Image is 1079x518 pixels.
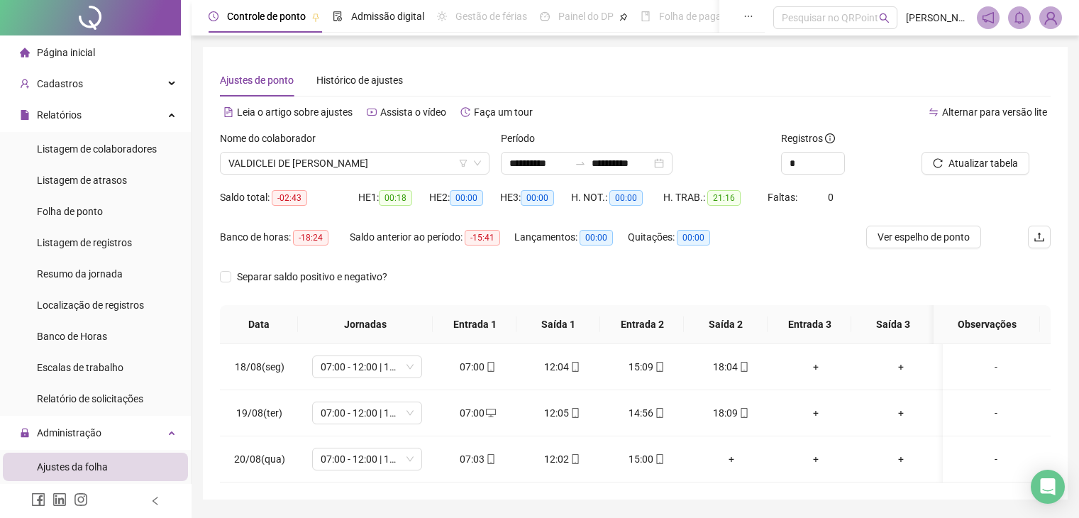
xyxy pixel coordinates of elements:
[521,190,554,206] span: 00:00
[785,359,847,375] div: +
[446,359,508,375] div: 07:00
[700,405,762,421] div: 18:09
[272,190,307,206] span: -02:43
[235,361,284,373] span: 18/08(seg)
[878,229,970,245] span: Ver espelho de ponto
[473,159,482,167] span: down
[628,229,731,246] div: Quitações:
[514,229,628,246] div: Lançamentos:
[659,11,750,22] span: Folha de pagamento
[20,79,30,89] span: user-add
[429,189,500,206] div: HE 2:
[351,11,424,22] span: Admissão digital
[571,189,663,206] div: H. NOT.:
[31,492,45,507] span: facebook
[37,109,82,121] span: Relatórios
[37,47,95,58] span: Página inicial
[653,362,665,372] span: mobile
[569,454,580,464] span: mobile
[37,175,127,186] span: Listagem de atrasos
[37,461,108,473] span: Ajustes da folha
[580,230,613,246] span: 00:00
[501,131,544,146] label: Período
[446,405,508,421] div: 07:00
[866,226,981,248] button: Ver espelho de ponto
[231,269,393,285] span: Separar saldo positivo e negativo?
[600,305,684,344] th: Entrada 2
[516,305,600,344] th: Saída 1
[677,230,710,246] span: 00:00
[37,143,157,155] span: Listagem de colaboradores
[785,451,847,467] div: +
[933,158,943,168] span: reload
[700,451,762,467] div: +
[785,405,847,421] div: +
[450,190,483,206] span: 00:00
[236,407,282,419] span: 19/08(ter)
[220,305,298,344] th: Data
[781,131,835,146] span: Registros
[954,451,1038,467] div: -
[298,305,433,344] th: Jornadas
[367,107,377,117] span: youtube
[220,189,358,206] div: Saldo total:
[540,11,550,21] span: dashboard
[743,11,753,21] span: ellipsis
[531,405,593,421] div: 12:05
[228,153,481,174] span: VALDICLEI DE CRISTO LOBATO
[1031,470,1065,504] div: Open Intercom Messenger
[20,110,30,120] span: file
[223,107,233,117] span: file-text
[653,408,665,418] span: mobile
[220,131,325,146] label: Nome do colaborador
[234,453,285,465] span: 20/08(qua)
[558,11,614,22] span: Painel do DP
[321,402,414,424] span: 07:00 - 12:00 | 15:00 - 18:00
[954,405,1038,421] div: -
[945,316,1029,332] span: Observações
[575,158,586,169] span: to
[460,107,470,117] span: history
[459,159,467,167] span: filter
[37,299,144,311] span: Localização de registros
[934,305,1040,344] th: Observações
[316,75,403,86] span: Histórico de ajustes
[358,189,429,206] div: HE 1:
[569,362,580,372] span: mobile
[1034,231,1045,243] span: upload
[954,359,1038,375] div: -
[150,496,160,506] span: left
[619,13,628,21] span: pushpin
[333,11,343,21] span: file-done
[929,107,939,117] span: swap
[982,11,995,24] span: notification
[616,451,677,467] div: 15:00
[653,454,665,464] span: mobile
[870,359,931,375] div: +
[922,152,1029,175] button: Atualizar tabela
[379,190,412,206] span: 00:18
[948,155,1018,171] span: Atualizar tabela
[237,106,353,118] span: Leia o artigo sobre ajustes
[707,190,741,206] span: 21:16
[380,106,446,118] span: Assista o vídeo
[485,362,496,372] span: mobile
[870,405,931,421] div: +
[609,190,643,206] span: 00:00
[227,11,306,22] span: Controle de ponto
[1040,7,1061,28] img: 88450
[474,106,533,118] span: Faça um tour
[433,305,516,344] th: Entrada 1
[455,11,527,22] span: Gestão de férias
[768,305,851,344] th: Entrada 3
[446,451,508,467] div: 07:03
[293,230,328,246] span: -18:24
[616,405,677,421] div: 14:56
[465,230,500,246] span: -15:41
[321,356,414,378] span: 07:00 - 12:00 | 15:00 - 18:00
[738,362,749,372] span: mobile
[942,106,1047,118] span: Alternar para versão lite
[569,408,580,418] span: mobile
[220,229,350,246] div: Banco de horas:
[37,206,103,217] span: Folha de ponto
